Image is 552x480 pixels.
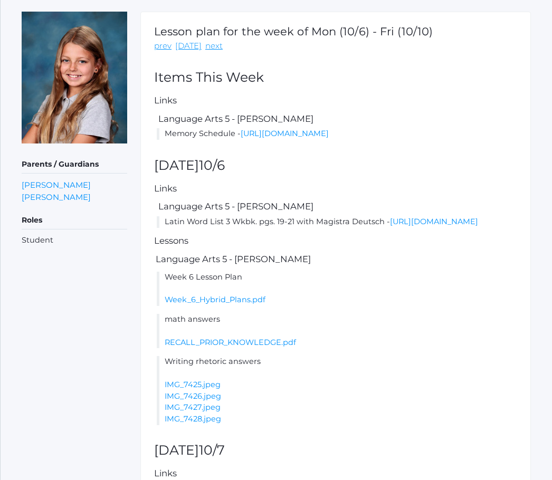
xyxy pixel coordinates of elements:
h2: [DATE] [154,443,517,458]
h5: Roles [22,212,127,229]
h5: Language Arts 5 - [PERSON_NAME] [154,254,517,264]
li: Memory Schedule - [157,128,517,140]
a: next [205,40,223,52]
a: Week_6_Hybrid_Plans.pdf [165,295,265,304]
h2: [DATE] [154,158,517,173]
li: Latin Word List 3 Wkbk. pgs. 19-21 with Magistra Deutsch - [157,216,517,228]
a: IMG_7425.jpeg [165,380,221,389]
a: IMG_7427.jpeg [165,402,221,412]
span: 10/7 [199,442,225,458]
h5: Links [154,468,517,478]
h2: Items This Week [154,70,517,85]
a: [PERSON_NAME] [22,179,91,191]
a: [URL][DOMAIN_NAME] [241,129,329,138]
span: 10/6 [199,157,225,173]
img: Louisa Hamilton [22,12,127,143]
h5: Lessons [154,236,517,245]
h5: Parents / Guardians [22,156,127,174]
h5: Links [154,95,517,105]
h1: Lesson plan for the week of Mon (10/6) - Fri (10/10) [154,25,433,37]
a: prev [154,40,172,52]
a: [URL][DOMAIN_NAME] [390,217,478,226]
a: IMG_7428.jpeg [165,414,221,424]
a: IMG_7426.jpeg [165,391,221,401]
li: Week 6 Lesson Plan [157,272,517,306]
li: math answers [157,314,517,348]
a: RECALL_PRIOR_KNOWLEDGE.pdf [165,338,296,347]
li: Student [22,235,127,246]
a: [PERSON_NAME] [22,191,91,203]
li: Writing rhetoric answers [157,356,517,425]
h5: Language Arts 5 - [PERSON_NAME] [157,201,517,211]
h5: Language Arts 5 - [PERSON_NAME] [157,114,517,123]
h5: Links [154,184,517,193]
a: [DATE] [175,40,202,52]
